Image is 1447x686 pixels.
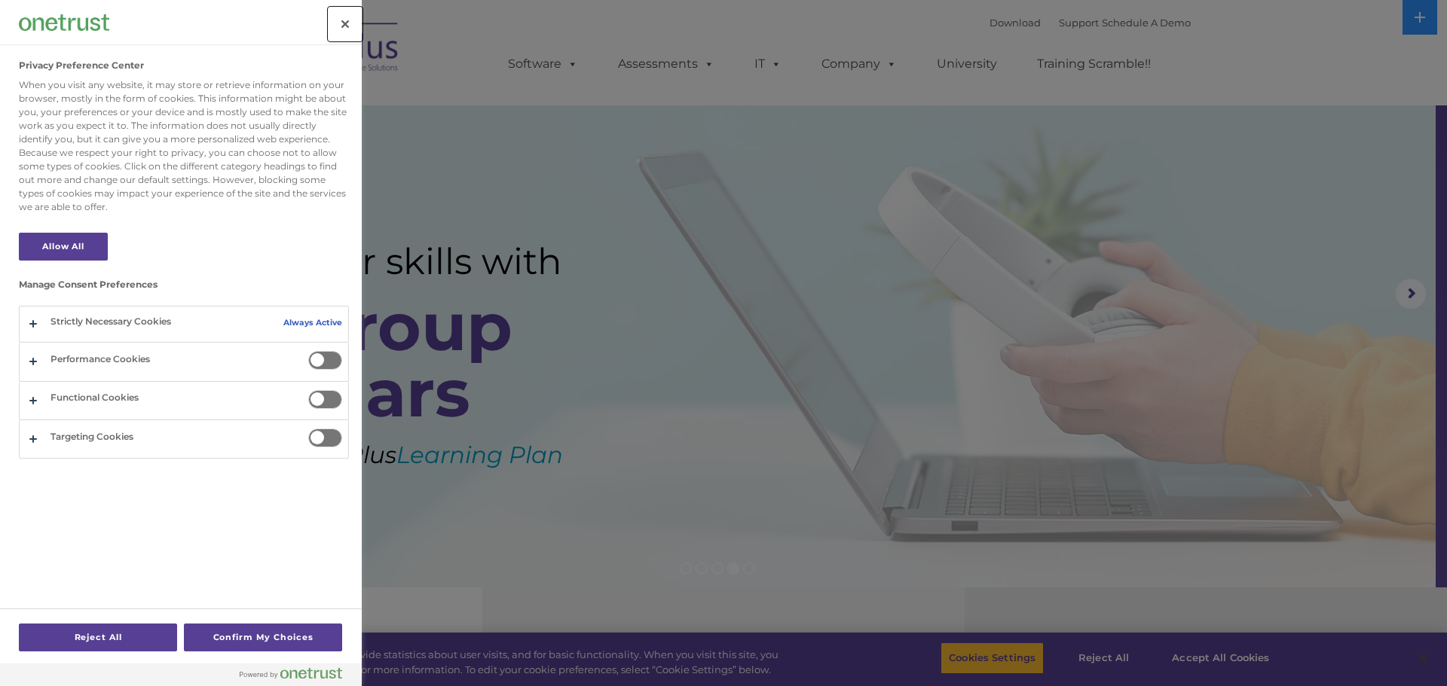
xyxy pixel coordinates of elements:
[240,667,342,679] img: Powered by OneTrust Opens in a new Tab
[19,78,349,214] div: When you visit any website, it may store or retrieve information on your browser, mostly in the f...
[19,60,144,71] h2: Privacy Preference Center
[19,14,109,30] img: Company Logo
[329,8,362,41] button: Close
[184,623,342,651] button: Confirm My Choices
[240,667,354,686] a: Powered by OneTrust Opens in a new Tab
[19,623,177,651] button: Reject All
[19,279,349,297] h3: Manage Consent Preferences
[19,233,108,261] button: Allow All
[210,161,274,172] span: Phone number
[19,8,109,38] div: Company Logo
[210,99,255,111] span: Last name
